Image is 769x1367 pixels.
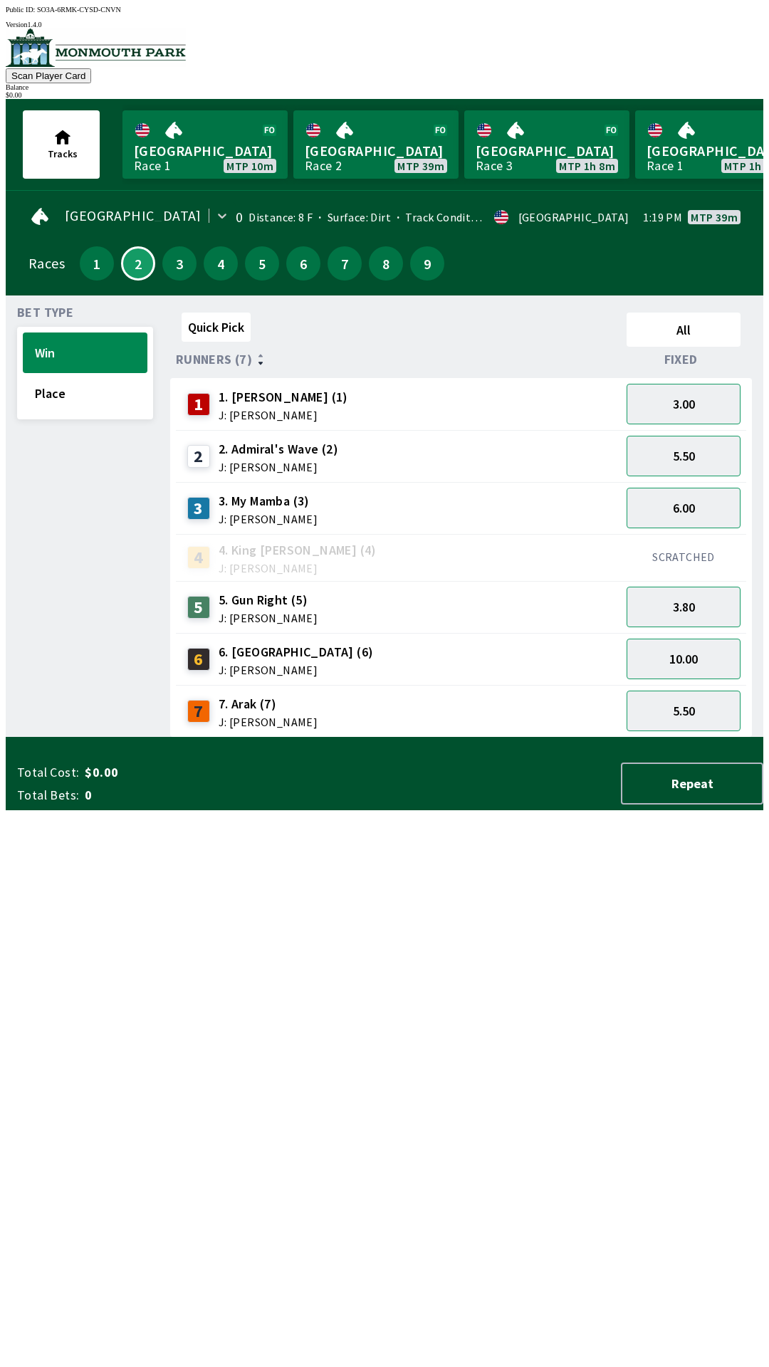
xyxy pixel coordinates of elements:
span: 1. [PERSON_NAME] (1) [219,388,348,407]
span: Total Bets: [17,787,79,804]
button: 9 [410,246,444,281]
a: [GEOGRAPHIC_DATA]Race 2MTP 39m [293,110,459,179]
span: [GEOGRAPHIC_DATA] [65,210,202,221]
span: J: [PERSON_NAME] [219,513,318,525]
span: 6.00 [673,500,695,516]
span: Bet Type [17,307,73,318]
button: 8 [369,246,403,281]
span: Tracks [48,147,78,160]
button: Win [23,332,147,373]
button: 7 [328,246,362,281]
span: Runners (7) [176,354,252,365]
span: [GEOGRAPHIC_DATA] [305,142,447,160]
div: Races [28,258,65,269]
a: [GEOGRAPHIC_DATA]Race 3MTP 1h 8m [464,110,629,179]
a: [GEOGRAPHIC_DATA]Race 1MTP 10m [122,110,288,179]
span: 1 [83,258,110,268]
span: 8 [372,258,399,268]
div: SCRATCHED [627,550,741,564]
div: Fixed [621,352,746,367]
span: J: [PERSON_NAME] [219,562,377,574]
span: Repeat [634,775,750,792]
span: 5.50 [673,448,695,464]
div: Runners (7) [176,352,621,367]
span: MTP 10m [226,160,273,172]
span: $0.00 [85,764,309,781]
div: Balance [6,83,763,91]
span: Fixed [664,354,698,365]
button: 3.80 [627,587,741,627]
div: 5 [187,596,210,619]
span: Surface: Dirt [313,210,391,224]
span: [GEOGRAPHIC_DATA] [134,142,276,160]
span: Distance: 8 F [249,210,313,224]
span: MTP 1h 8m [559,160,615,172]
button: 6.00 [627,488,741,528]
div: [GEOGRAPHIC_DATA] [518,211,629,223]
span: 10.00 [669,651,698,667]
span: SO3A-6RMK-CYSD-CNVN [37,6,121,14]
div: 6 [187,648,210,671]
button: 5.50 [627,691,741,731]
span: J: [PERSON_NAME] [219,409,348,421]
button: 3.00 [627,384,741,424]
span: 7 [331,258,358,268]
button: Place [23,373,147,414]
span: J: [PERSON_NAME] [219,664,374,676]
span: MTP 39m [397,160,444,172]
span: 6. [GEOGRAPHIC_DATA] (6) [219,643,374,661]
button: 4 [204,246,238,281]
span: MTP 39m [691,211,738,223]
button: Quick Pick [182,313,251,342]
span: 3 [166,258,193,268]
span: 5. Gun Right (5) [219,591,318,609]
span: All [633,322,734,338]
button: 6 [286,246,320,281]
button: 5.50 [627,436,741,476]
span: 6 [290,258,317,268]
div: 1 [187,393,210,416]
span: 2 [126,260,150,267]
div: 7 [187,700,210,723]
span: 5.50 [673,703,695,719]
button: Repeat [621,763,763,805]
span: 3. My Mamba (3) [219,492,318,510]
div: Version 1.4.0 [6,21,763,28]
img: venue logo [6,28,186,67]
div: 3 [187,497,210,520]
span: J: [PERSON_NAME] [219,461,338,473]
div: Race 3 [476,160,513,172]
div: 0 [236,211,243,223]
div: Race 1 [647,160,684,172]
span: 3.80 [673,599,695,615]
span: Track Condition: Firm [391,210,516,224]
button: Tracks [23,110,100,179]
span: 3.00 [673,396,695,412]
span: J: [PERSON_NAME] [219,716,318,728]
button: 10.00 [627,639,741,679]
span: 2. Admiral's Wave (2) [219,440,338,459]
span: 7. Arak (7) [219,695,318,713]
div: 4 [187,546,210,569]
span: Total Cost: [17,764,79,781]
button: 3 [162,246,197,281]
button: 1 [80,246,114,281]
div: 2 [187,445,210,468]
span: 0 [85,787,309,804]
span: 1:19 PM [643,211,682,223]
span: Win [35,345,135,361]
span: 4 [207,258,234,268]
span: 4. King [PERSON_NAME] (4) [219,541,377,560]
div: Race 1 [134,160,171,172]
div: $ 0.00 [6,91,763,99]
span: [GEOGRAPHIC_DATA] [476,142,618,160]
span: 5 [249,258,276,268]
span: Quick Pick [188,319,244,335]
button: All [627,313,741,347]
div: Race 2 [305,160,342,172]
span: J: [PERSON_NAME] [219,612,318,624]
button: 2 [121,246,155,281]
span: Place [35,385,135,402]
button: Scan Player Card [6,68,91,83]
div: Public ID: [6,6,763,14]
